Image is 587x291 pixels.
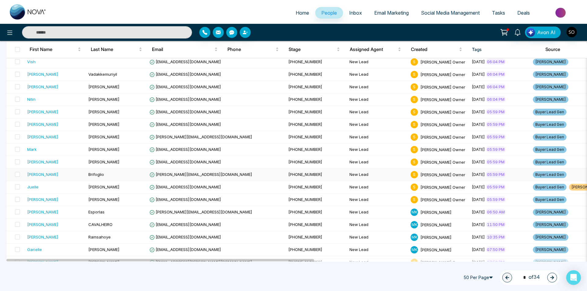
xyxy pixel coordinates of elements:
span: [DATE] [472,247,485,252]
span: CAVALHEIRO [88,222,113,227]
td: New Lead [347,144,408,156]
span: [PERSON_NAME] Owner [420,147,465,152]
td: New Lead [347,118,408,131]
span: [EMAIL_ADDRESS][DOMAIN_NAME] [150,222,221,227]
span: [EMAIL_ADDRESS][DOMAIN_NAME] [150,235,221,239]
span: [PERSON_NAME] [88,247,120,252]
span: Created [411,46,458,53]
span: 05:59 PM [486,121,506,127]
td: New Lead [347,156,408,169]
span: [DATE] [472,197,485,202]
span: M K [411,209,418,216]
span: Buyer Lead Gen [533,196,567,203]
span: [PERSON_NAME] Owner [420,184,465,189]
span: [PHONE_NUMBER] [288,72,322,77]
span: Vadakkemuriyil [88,72,117,77]
span: [EMAIL_ADDRESS][DOMAIN_NAME] [150,184,221,189]
span: [PERSON_NAME] Owner [420,109,465,114]
span: [PHONE_NUMBER] [288,84,322,89]
span: S [411,196,418,203]
span: [DATE] [472,97,485,102]
th: Stage [284,41,345,58]
div: [PERSON_NAME] [27,171,58,177]
span: Last Name [91,46,138,53]
img: Market-place.gif [539,6,583,20]
span: Buyer Lead Gen [533,171,567,178]
span: Buyer Lead Gen [533,184,567,191]
span: Avon AI [537,29,556,36]
span: Ramsahoye [88,235,111,239]
span: S [411,171,418,178]
span: [PERSON_NAME] [88,109,120,114]
a: Email Marketing [368,7,415,19]
span: 05:59 PM [486,196,506,202]
div: Garielle [27,246,42,253]
span: [DATE] [472,222,485,227]
span: 07:50 PM [486,246,506,253]
span: 06:50 AM [486,209,506,215]
div: Open Intercom Messenger [566,270,581,285]
span: Brifoglio [88,172,104,177]
div: [PERSON_NAME] [27,234,58,240]
span: [PHONE_NUMBER] [288,197,322,202]
span: M K [411,234,418,241]
span: [PHONE_NUMBER] [288,159,322,164]
span: 50 Per Page [461,273,497,282]
div: [PERSON_NAME] [27,71,58,77]
span: [PERSON_NAME] [533,71,568,78]
span: [DATE] [472,159,485,164]
div: Nitin [27,96,35,102]
th: Tags [467,41,541,58]
span: Stage [289,46,335,53]
span: [PERSON_NAME] [533,84,568,90]
span: M K [411,246,418,253]
span: [DATE] [472,235,485,239]
td: New Lead [347,231,408,244]
td: New Lead [347,131,408,144]
span: [PHONE_NUMBER] [288,172,322,177]
span: [PERSON_NAME] Owner [420,134,465,139]
span: Buyer Lead Gen [533,159,567,166]
span: [PERSON_NAME] [88,134,120,139]
span: S [411,96,418,103]
span: [EMAIL_ADDRESS][DOMAIN_NAME] [150,109,221,114]
span: [PERSON_NAME] Owner [420,72,465,77]
span: Social Media Management [421,10,480,16]
span: [PERSON_NAME] [420,235,452,239]
td: New Lead [347,81,408,93]
span: 05:59 PM [486,146,506,152]
span: [PHONE_NUMBER] [288,97,322,102]
span: [PERSON_NAME] [88,159,120,164]
span: [PERSON_NAME] [88,147,120,152]
td: New Lead [347,206,408,219]
div: Juelle [27,184,39,190]
span: [DATE] [472,209,485,214]
div: [PERSON_NAME] [27,209,58,215]
div: [PERSON_NAME] [27,84,58,90]
th: Last Name [86,41,147,58]
span: [EMAIL_ADDRESS][DOMAIN_NAME] [150,59,221,64]
span: Buyer Lead Gen [533,121,567,128]
span: [DATE] [472,134,485,139]
div: [PERSON_NAME] [27,109,58,115]
span: [PHONE_NUMBER] [288,247,322,252]
span: S [411,133,418,141]
span: [EMAIL_ADDRESS][DOMAIN_NAME] [150,72,221,77]
td: New Lead [347,106,408,118]
span: 06:04 PM [486,96,506,102]
span: 05:59 PM [486,109,506,115]
span: [PERSON_NAME] Owner [420,97,465,102]
th: Assigned Agent [345,41,406,58]
span: 11:50 PM [486,221,506,227]
span: [EMAIL_ADDRESS][DOMAIN_NAME] [150,247,221,252]
span: S [411,184,418,191]
span: S [411,108,418,116]
span: Buyer Lead Gen [533,134,567,140]
span: [DATE] [472,109,485,114]
span: [PHONE_NUMBER] [288,134,322,139]
span: [PERSON_NAME] [420,209,452,214]
span: [PERSON_NAME] [533,234,568,241]
div: [PERSON_NAME] [27,196,58,202]
td: New Lead [347,194,408,206]
img: User Avatar [567,27,577,37]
